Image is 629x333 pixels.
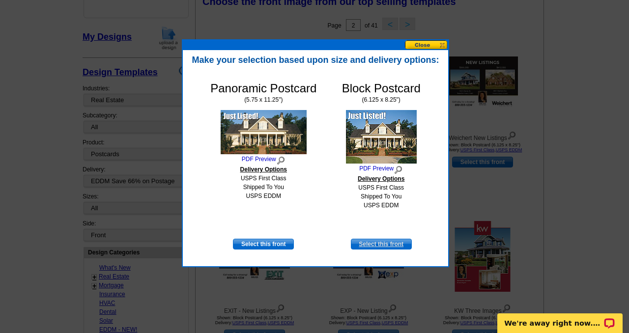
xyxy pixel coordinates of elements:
[342,183,421,210] dd: USPS First Class Shipped To You USPS EDDM
[342,82,421,96] h4: Block Postcard
[233,239,294,250] a: Select this front
[210,95,316,104] span: (5.75 x 11.25")
[346,110,417,164] img: GENPEFnoLogoJL.jpg
[394,164,403,174] img: magnifyGlass.png
[342,174,421,183] dt: Delivery Options
[210,82,316,96] h4: Panoramic Postcard
[491,302,629,333] iframe: LiveChat chat widget
[188,55,443,66] h2: Make your selection based upon size and delivery options:
[342,95,421,104] span: (6.125 x 8.25")
[210,154,316,165] a: PDF Preview
[210,165,316,174] dt: Delivery Options
[276,154,286,165] img: magnifyGlass.png
[210,174,316,200] dd: USPS First Class Shipped To You USPS EDDM
[221,110,307,154] img: PCRealEstate13ListP.jpg
[342,164,421,174] a: PDF Preview
[351,239,412,250] a: Select this front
